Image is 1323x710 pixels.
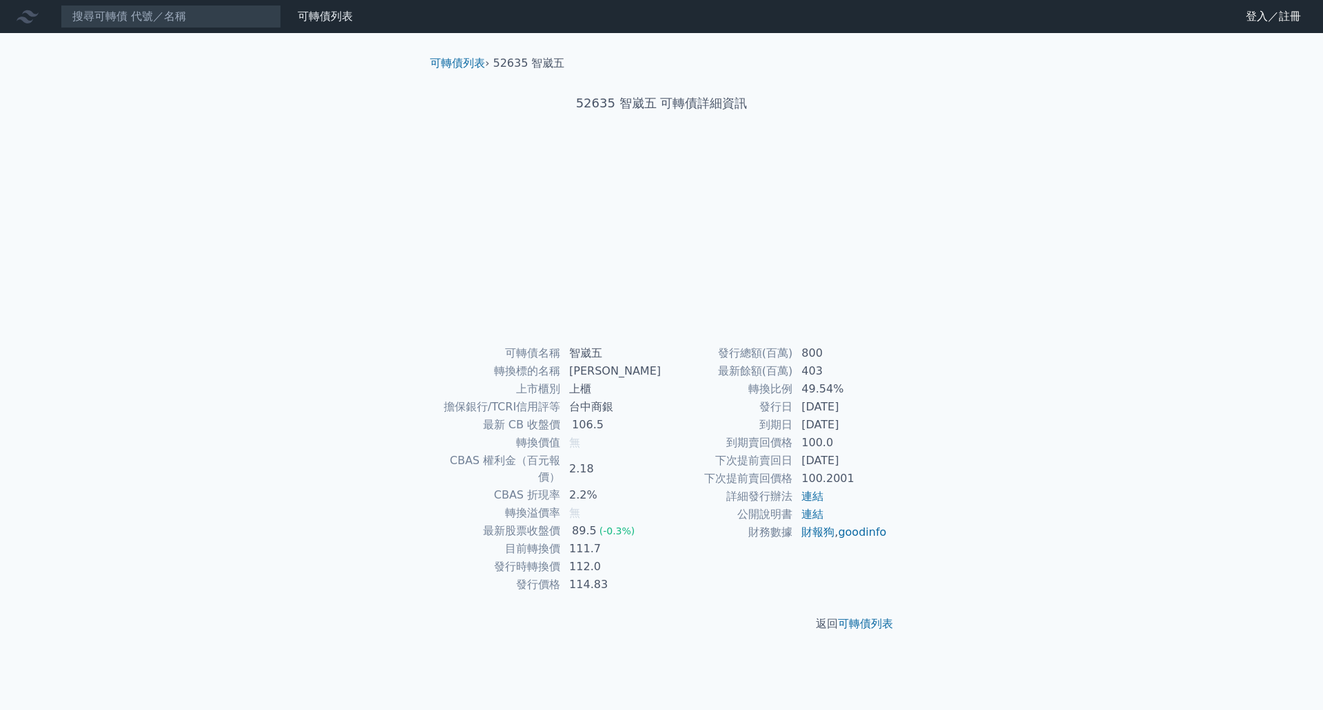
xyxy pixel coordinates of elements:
td: 轉換溢價率 [435,504,561,522]
td: 轉換比例 [661,380,793,398]
li: 52635 智崴五 [493,55,565,72]
a: 可轉債列表 [838,617,893,630]
td: 公開說明書 [661,505,793,523]
td: 到期日 [661,416,793,434]
li: › [430,55,489,72]
td: [DATE] [793,416,888,434]
td: 財務數據 [661,523,793,541]
span: 無 [569,506,580,519]
td: 100.0 [793,434,888,452]
td: 到期賣回價格 [661,434,793,452]
td: 下次提前賣回價格 [661,470,793,488]
td: 智崴五 [561,344,661,362]
a: 財報狗 [801,525,834,539]
td: 100.2001 [793,470,888,488]
a: 登入／註冊 [1235,6,1312,28]
td: 下次提前賣回日 [661,452,793,470]
td: [DATE] [793,398,888,416]
td: 詳細發行辦法 [661,488,793,505]
td: 轉換價值 [435,434,561,452]
td: 發行日 [661,398,793,416]
td: 目前轉換價 [435,540,561,558]
td: 2.18 [561,452,661,486]
td: 轉換標的名稱 [435,362,561,380]
a: 連結 [801,508,823,521]
td: 發行價格 [435,576,561,594]
div: 106.5 [569,417,606,433]
td: 403 [793,362,888,380]
span: 無 [569,436,580,449]
td: [PERSON_NAME] [561,362,661,380]
td: 2.2% [561,486,661,504]
a: 可轉債列表 [430,56,485,70]
td: 最新股票收盤價 [435,522,561,540]
td: 發行總額(百萬) [661,344,793,362]
span: (-0.3%) [599,525,635,536]
td: , [793,523,888,541]
td: 最新 CB 收盤價 [435,416,561,434]
td: 上市櫃別 [435,380,561,398]
td: [DATE] [793,452,888,470]
td: 111.7 [561,540,661,558]
td: 擔保銀行/TCRI信用評等 [435,398,561,416]
td: 800 [793,344,888,362]
td: 114.83 [561,576,661,594]
td: 最新餘額(百萬) [661,362,793,380]
td: CBAS 折現率 [435,486,561,504]
td: 49.54% [793,380,888,398]
td: 可轉債名稱 [435,344,561,362]
input: 搜尋可轉債 代號／名稱 [61,5,281,28]
td: CBAS 權利金（百元報價） [435,452,561,486]
h1: 52635 智崴五 可轉債詳細資訊 [419,94,904,113]
td: 上櫃 [561,380,661,398]
a: 可轉債列表 [298,10,353,23]
a: 連結 [801,490,823,503]
td: 112.0 [561,558,661,576]
a: goodinfo [838,525,886,539]
td: 台中商銀 [561,398,661,416]
p: 返回 [419,616,904,632]
div: 89.5 [569,523,599,539]
td: 發行時轉換價 [435,558,561,576]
